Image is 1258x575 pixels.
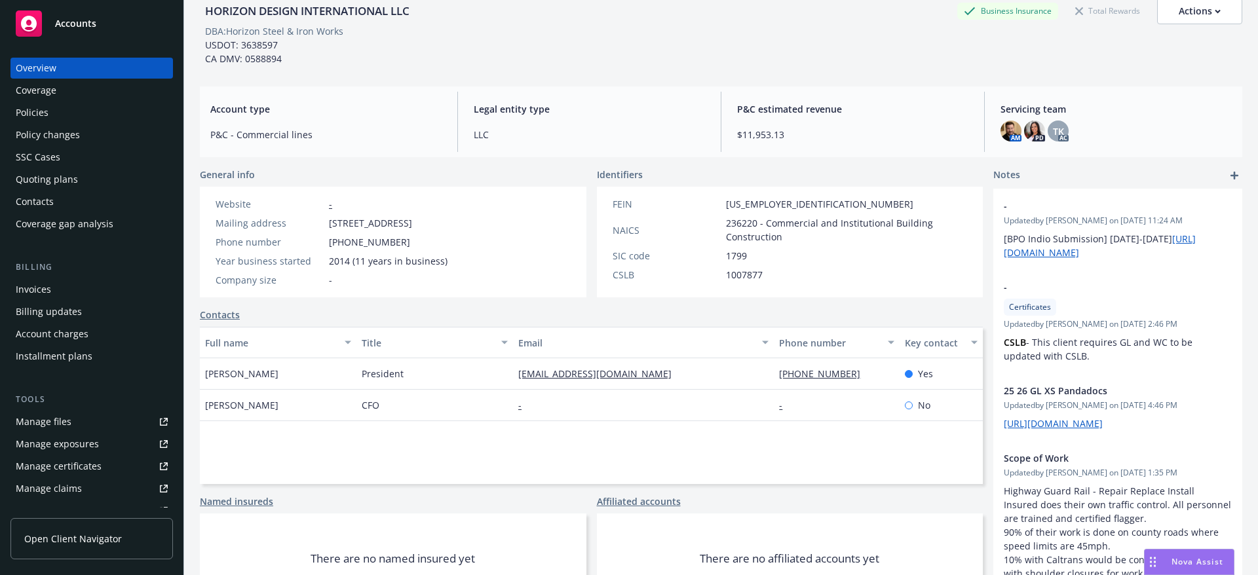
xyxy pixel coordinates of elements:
[1027,112,1242,138] a: Generate summary of insurance
[205,398,278,412] span: [PERSON_NAME]
[1069,3,1147,19] div: Total Rewards
[1004,384,1198,398] span: 25 26 GL XS Pandadocs
[737,102,968,116] span: P&C estimated revenue
[779,399,793,411] a: -
[1004,336,1195,362] span: - This client requires GL and WC to be updated with CSLB.
[329,254,448,268] span: 2014 (11 years in business)
[216,235,324,249] div: Phone number
[518,399,532,411] a: -
[10,346,173,367] a: Installment plans
[16,279,51,300] div: Invoices
[1027,60,1242,86] a: Edit account summary
[10,411,173,432] a: Manage files
[16,456,102,477] div: Manage certificates
[779,367,871,380] a: [PHONE_NUMBER]
[10,500,173,521] a: Manage BORs
[16,478,82,499] div: Manage claims
[200,494,273,508] a: Named insureds
[613,268,721,282] div: CSLB
[205,39,282,65] span: USDOT: 3638597 CA DMV: 0588894
[16,80,56,101] div: Coverage
[16,434,99,454] div: Manage exposures
[1042,203,1130,214] span: Proof of Insurance
[1027,164,1242,191] a: Verify account
[10,5,173,42] a: Accounts
[1042,311,1076,322] span: Acords
[10,324,173,344] a: Account charges
[200,308,240,322] a: Contacts
[329,198,332,210] a: -
[957,3,1058,19] div: Business Insurance
[1004,318,1232,330] span: Updated by [PERSON_NAME] on [DATE] 2:46 PM
[205,367,278,380] span: [PERSON_NAME]
[1027,328,1242,354] a: Cancellation request-policy release (35)
[10,279,173,300] a: Invoices
[1004,232,1232,259] p: [BPO Indio Submission] [DATE]-[DATE]
[1004,417,1103,430] a: [URL][DOMAIN_NAME]
[55,18,96,29] span: Accounts
[329,216,412,230] span: [STREET_ADDRESS]
[1024,121,1045,141] img: photo
[1004,467,1232,479] span: Updated by [PERSON_NAME] on [DATE] 1:35 PM
[16,411,71,432] div: Manage files
[513,327,774,358] button: Email
[1198,451,1213,467] a: edit
[1001,121,1021,141] img: photo
[205,336,337,350] div: Full name
[362,398,379,412] span: CFO
[1027,138,1242,164] a: Archive account
[1004,280,1198,294] span: -
[16,213,113,234] div: Coverage gap analysis
[900,327,983,358] button: Key contact
[518,336,754,350] div: Email
[597,494,681,508] a: Affiliated accounts
[918,398,930,412] span: No
[216,254,324,268] div: Year business started
[1009,301,1051,313] span: Certificates
[216,216,324,230] div: Mailing address
[737,128,968,141] span: $11,953.13
[726,216,968,244] span: 236220 - Commercial and Institutional Building Construction
[10,80,173,101] a: Coverage
[597,168,643,181] span: Identifiers
[200,168,255,181] span: General info
[1042,43,1078,54] span: Actions
[993,373,1242,441] div: 25 26 GL XS PandadocsUpdatedby [PERSON_NAME] on [DATE] 4:46 PM[URL][DOMAIN_NAME]
[474,128,705,141] span: LLC
[210,102,442,116] span: Account type
[10,58,173,79] a: Overview
[311,551,475,566] span: There are no named insured yet
[474,102,705,116] span: Legal entity type
[1027,86,1242,112] a: Copy logging email
[16,102,48,123] div: Policies
[205,24,343,38] div: DBA: Horizon Steel & Iron Works
[10,147,173,168] a: SSC Cases
[10,169,173,190] a: Quoting plans
[16,346,92,367] div: Installment plans
[10,478,173,499] a: Manage claims
[10,434,173,454] a: Manage exposures
[1216,451,1232,467] a: remove
[726,197,913,211] span: [US_EMPLOYER_IDENTIFICATION_NUMBER]
[1001,102,1232,116] span: Servicing team
[518,367,682,380] a: [EMAIL_ADDRESS][DOMAIN_NAME]
[1004,399,1232,411] span: Updated by [PERSON_NAME] on [DATE] 4:46 PM
[613,223,721,237] div: NAICS
[10,261,173,274] div: Billing
[216,197,324,211] div: Website
[16,500,77,521] div: Manage BORs
[329,235,410,249] span: [PHONE_NUMBER]
[200,327,356,358] button: Full name
[993,270,1242,373] div: -CertificatesUpdatedby [PERSON_NAME] on [DATE] 2:46 PMCSLB- This client requires GL and WC to be ...
[613,249,721,263] div: SIC code
[1144,549,1234,575] button: Nova Assist
[1004,336,1026,348] strong: CSLB
[200,3,415,20] div: HORIZON DESIGN INTERNATIONAL LLC
[993,189,1242,270] div: -Updatedby [PERSON_NAME] on [DATE] 11:24 AM[BPO Indio Submission] [DATE]-[DATE][URL][DOMAIN_NAME]
[726,268,763,282] span: 1007877
[362,336,493,350] div: Title
[16,191,54,212] div: Contacts
[1004,215,1232,227] span: Updated by [PERSON_NAME] on [DATE] 11:24 AM
[1027,246,1242,272] a: EPI (28)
